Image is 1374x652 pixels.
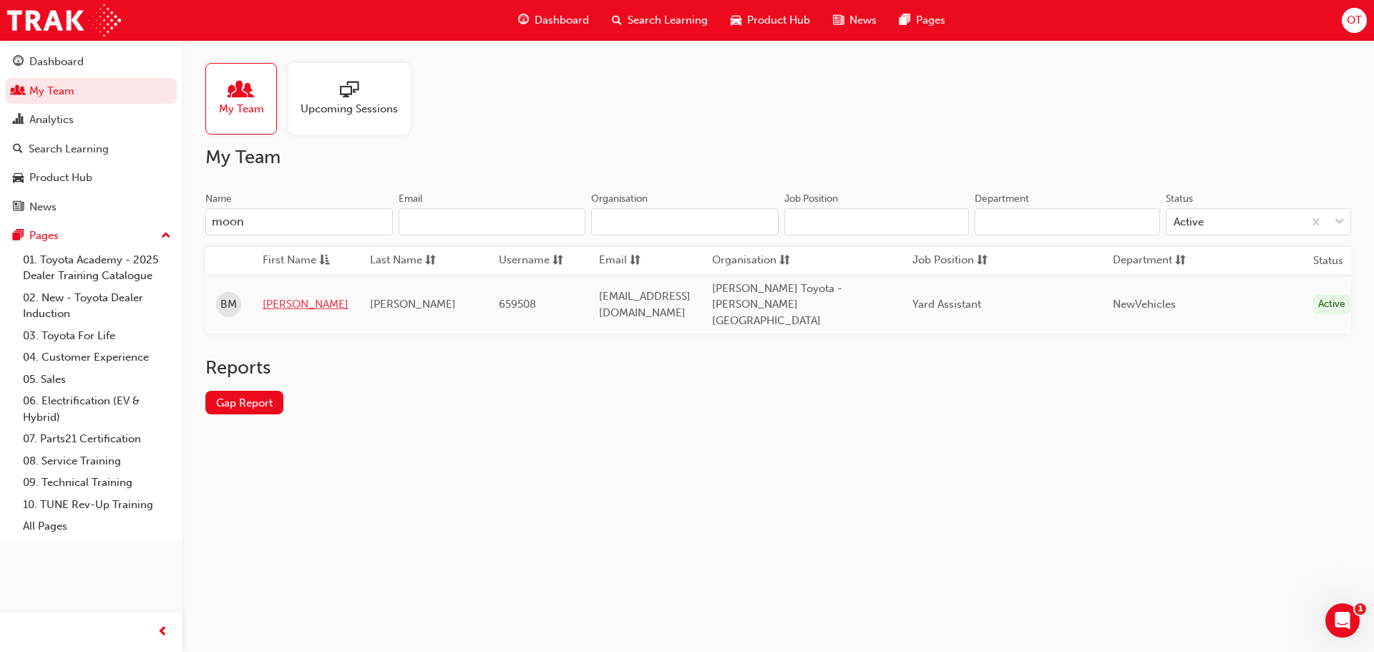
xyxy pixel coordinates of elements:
span: First Name [263,252,316,270]
div: Job Position [784,192,838,206]
a: 03. Toyota For Life [17,325,177,347]
a: All Pages [17,515,177,537]
a: 08. Service Training [17,450,177,472]
span: sorting-icon [779,252,790,270]
span: sorting-icon [630,252,640,270]
h2: My Team [205,146,1351,169]
span: asc-icon [319,252,330,270]
div: Analytics [29,112,74,128]
a: News [6,194,177,220]
th: Status [1313,253,1343,269]
span: Job Position [912,252,974,270]
span: Email [599,252,627,270]
a: news-iconNews [822,6,888,35]
span: My Team [219,101,264,117]
span: pages-icon [900,11,910,29]
a: 01. Toyota Academy - 2025 Dealer Training Catalogue [17,249,177,287]
div: Email [399,192,423,206]
input: Organisation [591,208,779,235]
span: down-icon [1335,213,1345,232]
span: chart-icon [13,114,24,127]
div: Pages [29,228,59,244]
a: Product Hub [6,165,177,191]
button: Last Namesorting-icon [370,252,449,270]
button: Organisationsorting-icon [712,252,791,270]
span: 659508 [499,298,536,311]
a: 06. Electrification (EV & Hybrid) [17,390,177,428]
a: [PERSON_NAME] [263,296,349,313]
span: OT [1347,12,1362,29]
span: Upcoming Sessions [301,101,398,117]
span: 1 [1355,603,1366,615]
div: Name [205,192,232,206]
input: Email [399,208,586,235]
div: Product Hub [29,170,92,186]
a: search-iconSearch Learning [600,6,719,35]
a: Analytics [6,107,177,133]
button: Job Positionsorting-icon [912,252,991,270]
a: My Team [205,63,288,135]
div: Department [975,192,1029,206]
a: Dashboard [6,49,177,75]
span: guage-icon [518,11,529,29]
span: pages-icon [13,230,24,243]
a: 04. Customer Experience [17,346,177,369]
span: people-icon [232,81,250,101]
button: DashboardMy TeamAnalyticsSearch LearningProduct HubNews [6,46,177,223]
button: First Nameasc-icon [263,252,341,270]
span: [PERSON_NAME] [370,298,456,311]
span: search-icon [13,143,23,156]
a: Search Learning [6,136,177,162]
iframe: Intercom live chat [1325,603,1360,638]
a: 07. Parts21 Certification [17,428,177,450]
span: guage-icon [13,56,24,69]
div: Active [1313,295,1350,314]
button: Pages [6,223,177,249]
span: car-icon [13,172,24,185]
span: sorting-icon [425,252,436,270]
a: 05. Sales [17,369,177,391]
a: Gap Report [205,391,283,414]
span: [EMAIL_ADDRESS][DOMAIN_NAME] [599,290,691,319]
input: Department [975,208,1160,235]
span: people-icon [13,85,24,98]
a: Upcoming Sessions [288,63,422,135]
span: search-icon [612,11,622,29]
h2: Reports [205,356,1351,379]
button: OT [1342,8,1367,33]
a: car-iconProduct Hub [719,6,822,35]
div: Organisation [591,192,648,206]
a: 10. TUNE Rev-Up Training [17,494,177,516]
span: Product Hub [747,12,810,29]
span: Username [499,252,550,270]
a: pages-iconPages [888,6,957,35]
span: News [849,12,877,29]
input: Job Position [784,208,970,235]
div: Active [1174,214,1204,230]
span: prev-icon [157,623,168,641]
span: sessionType_ONLINE_URL-icon [340,81,359,101]
span: up-icon [161,227,171,245]
span: news-icon [13,201,24,214]
span: Pages [916,12,945,29]
span: Dashboard [535,12,589,29]
span: car-icon [731,11,741,29]
a: 02. New - Toyota Dealer Induction [17,287,177,325]
a: guage-iconDashboard [507,6,600,35]
div: Search Learning [29,141,109,157]
span: news-icon [833,11,844,29]
button: Emailsorting-icon [599,252,678,270]
div: Dashboard [29,54,84,70]
a: My Team [6,78,177,104]
span: sorting-icon [977,252,988,270]
input: Name [205,208,393,235]
div: Status [1166,192,1193,206]
span: Last Name [370,252,422,270]
span: sorting-icon [552,252,563,270]
span: NewVehicles [1113,298,1176,311]
span: Organisation [712,252,776,270]
img: Trak [7,4,121,37]
span: BM [220,296,237,313]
